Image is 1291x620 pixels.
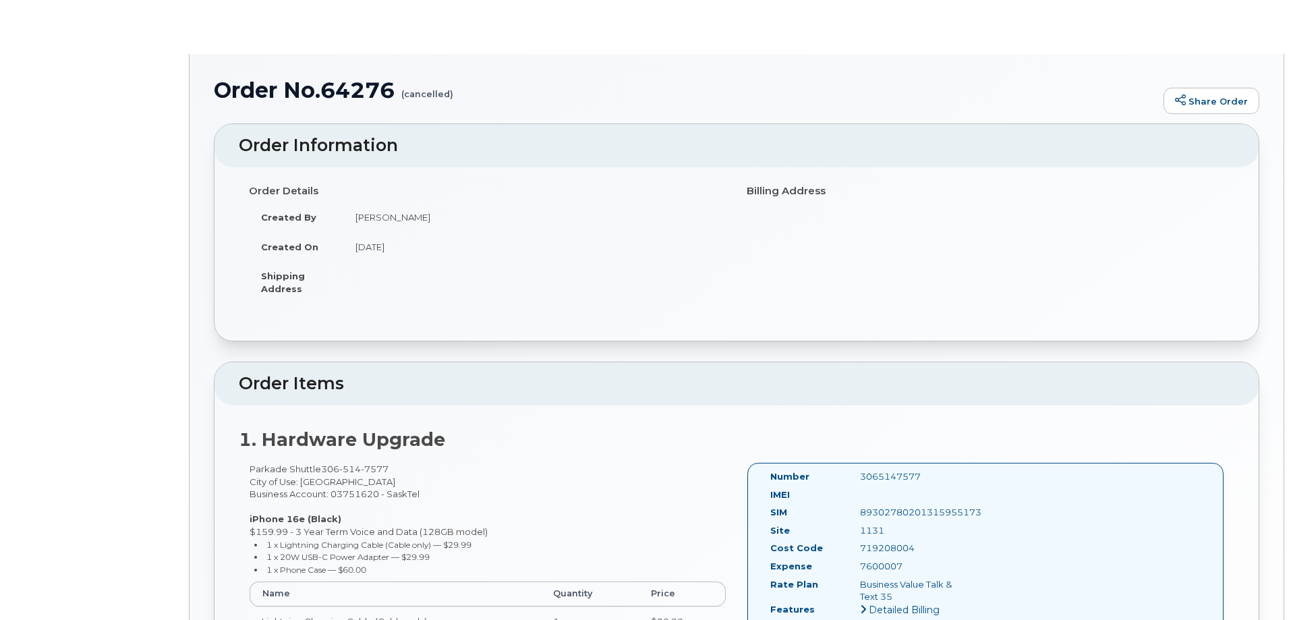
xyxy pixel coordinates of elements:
div: 89302780201315955173 [850,506,975,519]
strong: Created On [261,242,318,252]
th: Price [639,582,726,606]
td: [PERSON_NAME] [343,202,726,232]
div: Business Value Talk & Text 35 [850,578,975,603]
label: IMEI [770,488,790,501]
h2: Order Information [239,136,1234,155]
h1: Order No.64276 [214,78,1157,102]
strong: iPhone 16e (Black) [250,513,341,524]
label: Features [770,603,815,616]
h4: Billing Address [747,186,1224,197]
small: 1 x 20W USB-C Power Adapter — $29.99 [266,552,430,562]
th: Name [250,582,541,606]
div: 719208004 [850,542,975,555]
label: Expense [770,560,812,573]
label: Cost Code [770,542,823,555]
td: [DATE] [343,232,726,262]
th: Quantity [541,582,639,606]
span: Detailed Billing [869,604,940,616]
strong: Created By [261,212,316,223]
a: Share Order [1164,88,1259,115]
span: 306 [321,463,389,474]
div: 3065147577 [850,470,975,483]
label: Number [770,470,809,483]
div: 1131 [850,524,975,537]
small: 1 x Lightning Charging Cable (Cable only) — $29.99 [266,540,471,550]
h4: Order Details [249,186,726,197]
small: 1 x Phone Case — $60.00 [266,565,366,575]
span: 7577 [361,463,389,474]
label: Rate Plan [770,578,818,591]
small: (cancelled) [401,78,453,99]
h2: Order Items [239,374,1234,393]
strong: 1. Hardware Upgrade [239,428,445,451]
label: Site [770,524,790,537]
div: 7600007 [850,560,975,573]
label: SIM [770,506,787,519]
strong: Shipping Address [261,271,305,294]
span: 514 [339,463,361,474]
